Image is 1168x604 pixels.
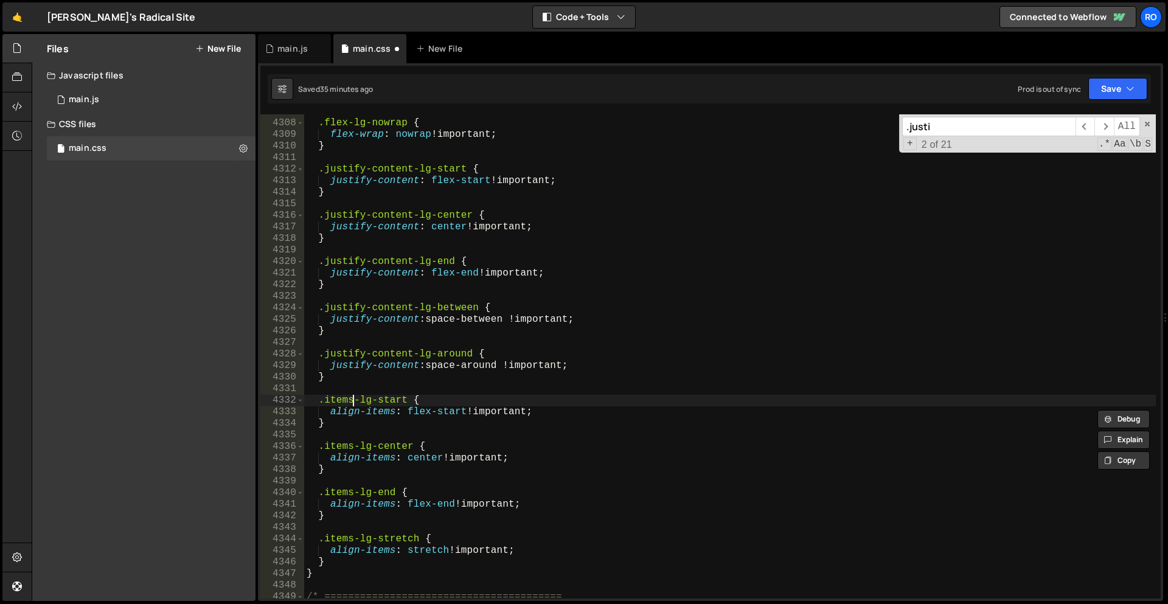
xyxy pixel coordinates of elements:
[47,42,69,55] h2: Files
[260,291,304,302] div: 4323
[47,136,255,161] div: 16726/45739.css
[917,139,957,150] span: 2 of 21
[32,112,255,136] div: CSS files
[260,510,304,522] div: 4342
[902,117,1076,136] input: Search for
[47,88,255,112] div: 16726/45737.js
[260,453,304,464] div: 4337
[260,441,304,453] div: 4336
[260,591,304,603] div: 4349
[298,84,373,94] div: Saved
[260,533,304,545] div: 4344
[195,44,241,54] button: New File
[260,233,304,245] div: 4318
[260,557,304,568] div: 4346
[260,141,304,152] div: 4310
[260,429,304,441] div: 4335
[260,545,304,557] div: 4345
[1094,117,1113,136] span: ​
[416,43,467,55] div: New File
[533,6,635,28] button: Code + Tools
[260,418,304,429] div: 4334
[1128,137,1143,151] span: Whole Word Search
[260,372,304,383] div: 4330
[32,63,255,88] div: Javascript files
[260,221,304,233] div: 4317
[1097,431,1150,449] button: Explain
[260,383,304,395] div: 4331
[260,568,304,580] div: 4347
[69,94,99,105] div: main.js
[260,129,304,141] div: 4309
[260,337,304,349] div: 4327
[1088,78,1147,100] button: Save
[1018,84,1081,94] div: Prod is out of sync
[1140,6,1162,28] a: Ro
[1097,410,1150,428] button: Debug
[1144,137,1152,151] span: Search In Selection
[260,314,304,325] div: 4325
[260,175,304,187] div: 4313
[260,279,304,291] div: 4322
[260,487,304,499] div: 4340
[320,84,373,94] div: 35 minutes ago
[260,325,304,337] div: 4326
[260,476,304,487] div: 4339
[903,137,917,150] span: Toggle Replace mode
[260,256,304,268] div: 4320
[1114,117,1140,136] span: Alt-Enter
[999,6,1136,28] a: Connected to Webflow
[277,43,308,55] div: main.js
[260,580,304,591] div: 4348
[1076,117,1094,136] span: ​
[1113,137,1127,151] span: CaseSensitive Search
[1097,451,1150,470] button: Copy
[260,349,304,360] div: 4328
[260,117,304,129] div: 4308
[69,143,106,154] div: main.css
[260,499,304,510] div: 4341
[260,210,304,221] div: 4316
[260,464,304,476] div: 4338
[1097,137,1112,151] span: RegExp Search
[2,2,32,32] a: 🤙
[260,522,304,533] div: 4343
[260,406,304,418] div: 4333
[47,10,195,24] div: [PERSON_NAME]'s Radical Site
[260,198,304,210] div: 4315
[260,164,304,175] div: 4312
[260,245,304,256] div: 4319
[260,302,304,314] div: 4324
[260,360,304,372] div: 4329
[260,268,304,279] div: 4321
[260,152,304,164] div: 4311
[260,395,304,406] div: 4332
[260,187,304,198] div: 4314
[353,43,391,55] div: main.css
